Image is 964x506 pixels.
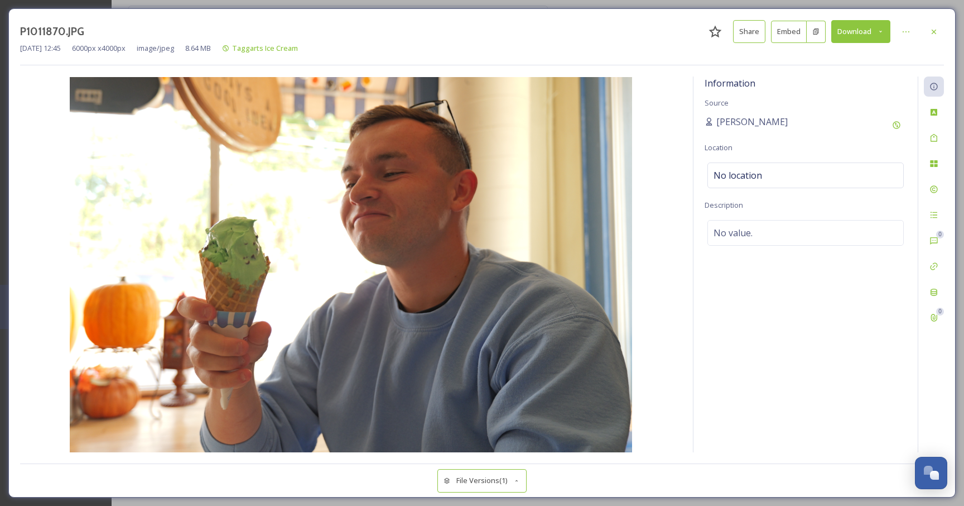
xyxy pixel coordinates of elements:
span: No location [714,169,762,182]
span: [DATE] 12:45 [20,43,61,54]
div: 0 [936,308,944,316]
span: image/jpeg [137,43,174,54]
button: File Versions(1) [437,469,527,492]
span: Source [705,98,729,108]
span: [PERSON_NAME] [716,115,788,128]
button: Open Chat [915,457,947,489]
span: No value. [714,226,753,240]
span: Information [705,77,755,89]
span: Description [705,200,743,210]
button: Share [733,20,765,43]
div: 0 [936,231,944,238]
img: P1011870.JPG [20,77,682,452]
span: 8.64 MB [185,43,211,54]
button: Embed [771,21,807,43]
span: Taggarts Ice Cream [232,43,298,53]
span: Location [705,142,732,152]
h3: P1011870.JPG [20,23,84,40]
span: 6000 px x 4000 px [72,43,126,54]
button: Download [831,20,890,43]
